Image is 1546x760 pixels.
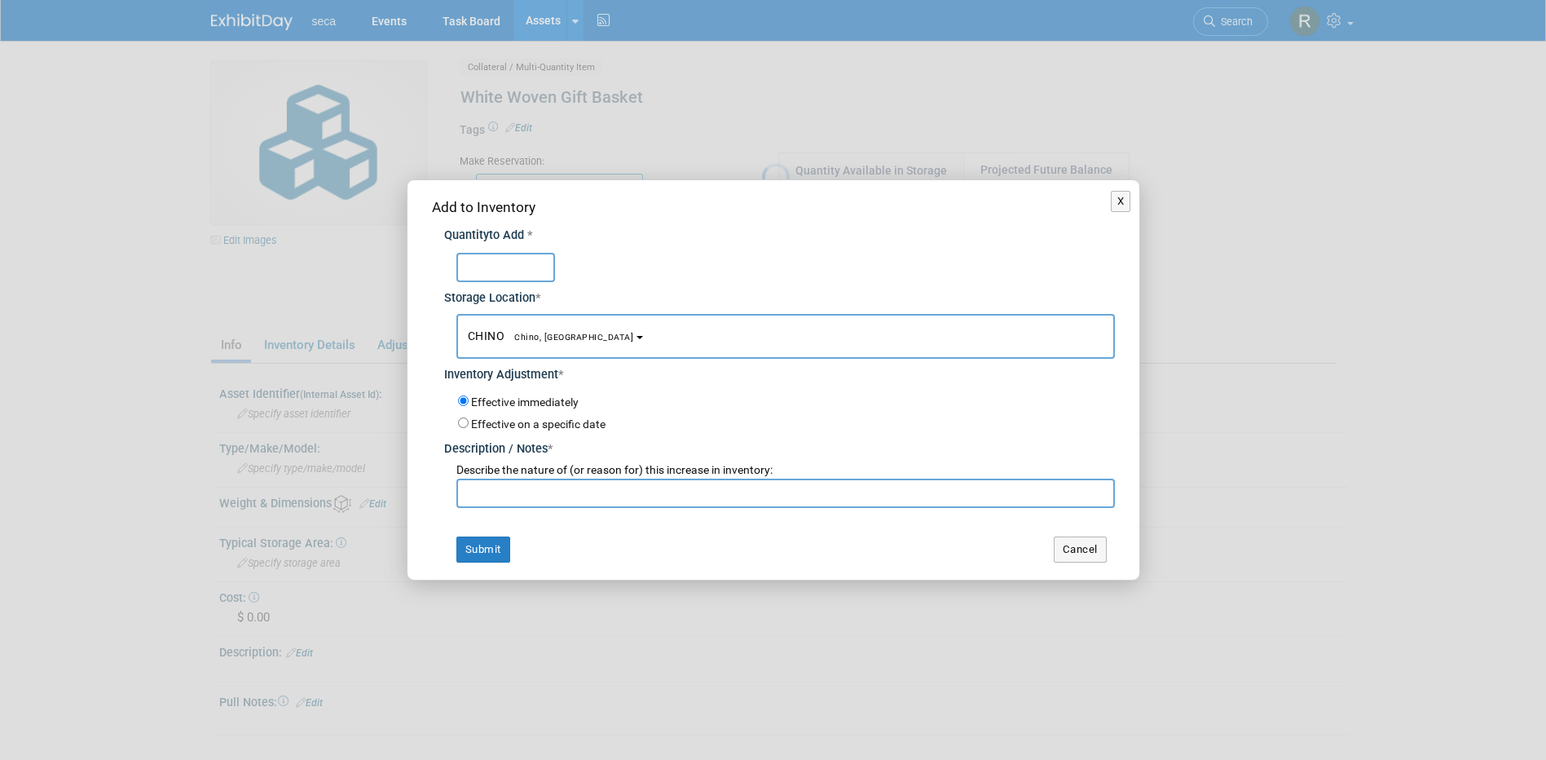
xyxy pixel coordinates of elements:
label: Effective on a specific date [471,418,606,431]
span: Add to Inventory [432,199,535,215]
label: Effective immediately [471,395,579,411]
span: to Add [489,228,524,242]
span: Chino, [GEOGRAPHIC_DATA] [504,332,633,342]
div: Inventory Adjustment [444,359,1115,384]
div: Description / Notes [444,433,1115,458]
button: X [1111,191,1131,212]
div: Storage Location [444,282,1115,307]
span: Describe the nature of (or reason for) this increase in inventory: [456,463,773,476]
button: Submit [456,537,510,563]
button: CHINOChino, [GEOGRAPHIC_DATA] [456,314,1115,359]
span: CHINO [468,329,634,342]
div: Quantity [444,228,1115,245]
button: Cancel [1054,537,1107,563]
